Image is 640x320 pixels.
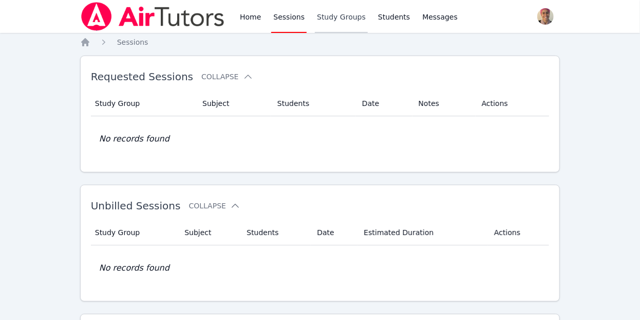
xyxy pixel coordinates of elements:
[357,220,488,245] th: Estimated Duration
[271,91,356,116] th: Students
[80,37,560,47] nav: Breadcrumb
[356,91,412,116] th: Date
[117,37,148,47] a: Sessions
[80,2,225,31] img: Air Tutors
[422,12,458,22] span: Messages
[91,91,196,116] th: Study Group
[91,220,178,245] th: Study Group
[91,200,181,212] span: Unbilled Sessions
[488,220,549,245] th: Actions
[91,70,193,83] span: Requested Sessions
[178,220,240,245] th: Subject
[201,72,253,82] button: Collapse
[412,91,476,116] th: Notes
[91,245,550,291] td: No records found
[91,116,550,162] td: No records found
[476,91,550,116] th: Actions
[189,201,240,211] button: Collapse
[311,220,357,245] th: Date
[240,220,311,245] th: Students
[117,38,148,46] span: Sessions
[196,91,271,116] th: Subject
